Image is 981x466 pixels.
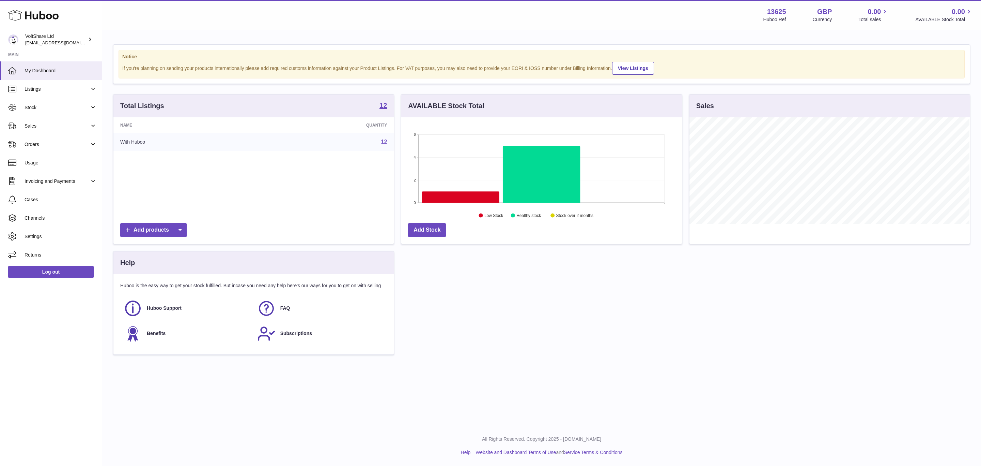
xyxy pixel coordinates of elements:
[414,132,416,136] text: 6
[858,16,889,23] span: Total sales
[817,7,832,16] strong: GBP
[408,101,484,111] h3: AVAILABLE Stock Total
[25,141,90,148] span: Orders
[612,62,654,75] a: View Listings
[25,215,97,221] span: Channels
[414,201,416,205] text: 0
[147,305,182,311] span: Huboo Support
[280,330,312,337] span: Subscriptions
[25,233,97,240] span: Settings
[25,104,90,111] span: Stock
[381,139,387,145] a: 12
[408,223,446,237] a: Add Stock
[122,61,961,75] div: If you're planning on sending your products internationally please add required customs informati...
[915,7,973,23] a: 0.00 AVAILABLE Stock Total
[484,213,503,218] text: Low Stock
[120,258,135,267] h3: Help
[280,305,290,311] span: FAQ
[473,449,622,456] li: and
[25,68,97,74] span: My Dashboard
[379,102,387,110] a: 12
[113,117,261,133] th: Name
[476,450,556,455] a: Website and Dashboard Terms of Use
[25,86,90,92] span: Listings
[379,102,387,109] strong: 12
[25,252,97,258] span: Returns
[763,16,786,23] div: Huboo Ref
[556,213,593,218] text: Stock over 2 months
[8,34,18,45] img: internalAdmin-13625@internal.huboo.com
[915,16,973,23] span: AVAILABLE Stock Total
[108,436,976,442] p: All Rights Reserved. Copyright 2025 - [DOMAIN_NAME]
[25,160,97,166] span: Usage
[461,450,471,455] a: Help
[25,178,90,185] span: Invoicing and Payments
[122,54,961,60] strong: Notice
[868,7,881,16] span: 0.00
[952,7,965,16] span: 0.00
[261,117,394,133] th: Quantity
[25,33,87,46] div: VoltShare Ltd
[813,16,832,23] div: Currency
[120,282,387,289] p: Huboo is the easy way to get your stock fulfilled. But incase you need any help here's our ways f...
[113,133,261,151] td: With Huboo
[858,7,889,23] a: 0.00 Total sales
[257,299,384,318] a: FAQ
[414,178,416,182] text: 2
[120,223,187,237] a: Add products
[124,299,250,318] a: Huboo Support
[25,196,97,203] span: Cases
[767,7,786,16] strong: 13625
[517,213,542,218] text: Healthy stock
[25,123,90,129] span: Sales
[257,324,384,343] a: Subscriptions
[696,101,714,111] h3: Sales
[564,450,623,455] a: Service Terms & Conditions
[124,324,250,343] a: Benefits
[120,101,164,111] h3: Total Listings
[25,40,100,45] span: [EMAIL_ADDRESS][DOMAIN_NAME]
[414,155,416,159] text: 4
[8,266,94,278] a: Log out
[147,330,166,337] span: Benefits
